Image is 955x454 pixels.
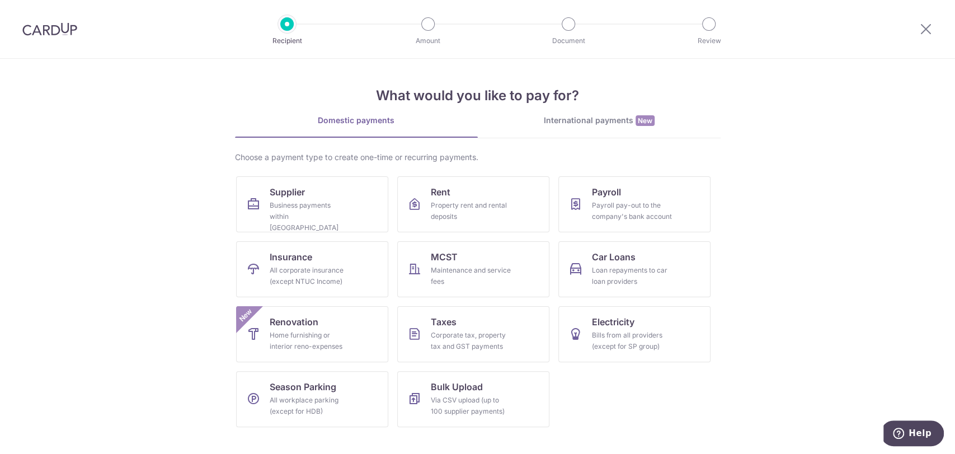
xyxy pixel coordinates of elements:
[236,306,255,325] span: New
[270,315,318,329] span: Renovation
[592,250,636,264] span: Car Loans
[558,176,711,232] a: PayrollPayroll pay-out to the company's bank account
[592,200,672,222] div: Payroll pay-out to the company's bank account
[883,420,944,448] iframe: Opens a widget where you can find more information
[431,330,511,352] div: Corporate tax, property tax and GST payments
[431,265,511,287] div: Maintenance and service fees
[431,200,511,222] div: Property rent and rental deposits
[236,176,388,232] a: SupplierBusiness payments within [GEOGRAPHIC_DATA]
[592,330,672,352] div: Bills from all providers (except for SP group)
[270,395,350,417] div: All workplace parking (except for HDB)
[397,176,549,232] a: RentProperty rent and rental deposits
[246,35,328,46] p: Recipient
[270,250,312,264] span: Insurance
[235,86,721,106] h4: What would you like to pay for?
[431,395,511,417] div: Via CSV upload (up to 100 supplier payments)
[527,35,610,46] p: Document
[270,185,305,199] span: Supplier
[22,22,77,36] img: CardUp
[397,241,549,297] a: MCSTMaintenance and service fees
[235,115,478,126] div: Domestic payments
[558,306,711,362] a: ElectricityBills from all providers (except for SP group)
[478,115,721,127] div: International payments
[667,35,750,46] p: Review
[235,152,721,163] div: Choose a payment type to create one-time or recurring payments.
[236,241,388,297] a: InsuranceAll corporate insurance (except NTUC Income)
[270,380,336,394] span: Season Parking
[558,241,711,297] a: Car LoansLoan repayments to car loan providers
[431,380,483,394] span: Bulk Upload
[592,315,634,329] span: Electricity
[431,185,450,199] span: Rent
[592,185,621,199] span: Payroll
[270,200,350,233] div: Business payments within [GEOGRAPHIC_DATA]
[270,265,350,287] div: All corporate insurance (except NTUC Income)
[431,250,458,264] span: MCST
[592,265,672,287] div: Loan repayments to car loan providers
[431,315,457,329] span: Taxes
[236,371,388,427] a: Season ParkingAll workplace parking (except for HDB)
[236,306,388,362] a: RenovationHome furnishing or interior reno-expensesNew
[270,330,350,352] div: Home furnishing or interior reno-expenses
[397,306,549,362] a: TaxesCorporate tax, property tax and GST payments
[387,35,469,46] p: Amount
[636,115,655,126] span: New
[397,371,549,427] a: Bulk UploadVia CSV upload (up to 100 supplier payments)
